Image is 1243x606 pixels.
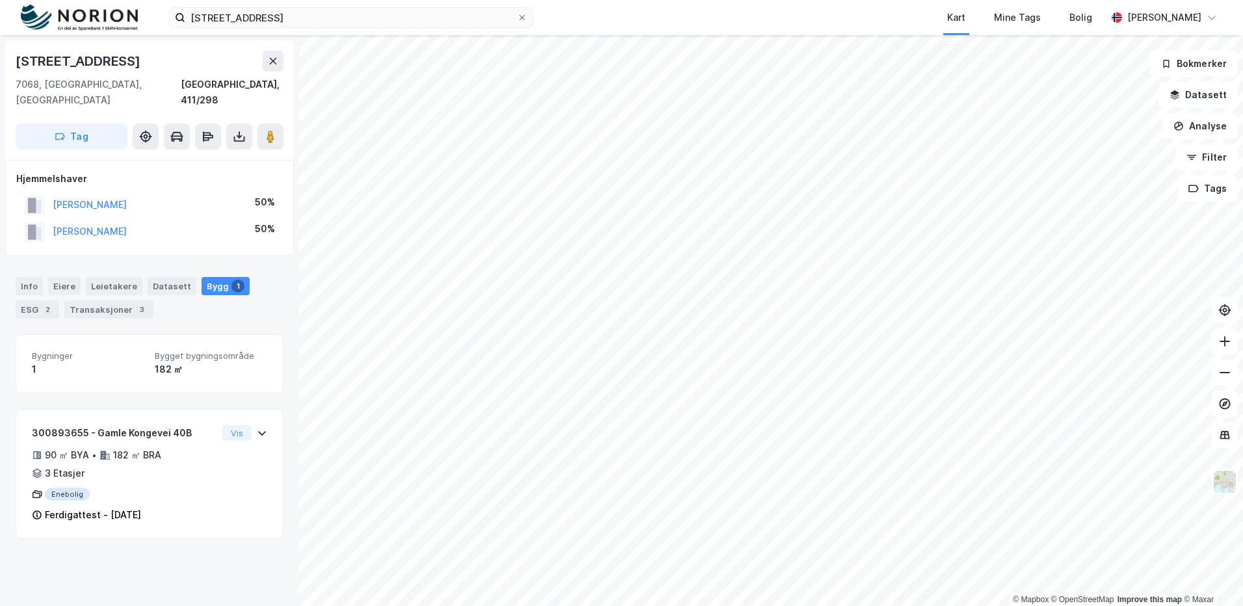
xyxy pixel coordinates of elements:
div: 1 [231,280,244,293]
div: 90 ㎡ BYA [45,447,89,463]
div: 3 Etasjer [45,466,85,481]
div: Kontrollprogram for chat [1178,544,1243,606]
div: Datasett [148,277,196,295]
div: 182 ㎡ [155,362,267,377]
span: Bygninger [32,350,144,362]
div: 7068, [GEOGRAPHIC_DATA], [GEOGRAPHIC_DATA] [16,77,181,108]
button: Vis [222,425,252,441]
button: Datasett [1158,82,1238,108]
div: 3 [135,303,148,316]
div: Bolig [1069,10,1092,25]
button: Bokmerker [1150,51,1238,77]
div: 300893655 - Gamle Kongevei 40B [32,425,217,441]
div: ESG [16,300,59,319]
button: Analyse [1162,113,1238,139]
img: norion-logo.80e7a08dc31c2e691866.png [21,5,138,31]
div: Mine Tags [994,10,1041,25]
div: Transaksjoner [64,300,153,319]
div: [PERSON_NAME] [1127,10,1201,25]
div: Hjemmelshaver [16,171,283,187]
div: Kart [947,10,965,25]
div: Eiere [48,277,81,295]
div: 182 ㎡ BRA [113,447,161,463]
div: Bygg [202,277,250,295]
iframe: Chat Widget [1178,544,1243,606]
span: Bygget bygningsområde [155,350,267,362]
div: Leietakere [86,277,142,295]
div: Info [16,277,43,295]
a: Mapbox [1013,595,1049,604]
div: 50% [255,194,275,210]
div: [STREET_ADDRESS] [16,51,143,72]
input: Søk på adresse, matrikkel, gårdeiere, leietakere eller personer [185,8,517,27]
div: • [92,450,97,460]
div: 1 [32,362,144,377]
div: 50% [255,221,275,237]
a: Improve this map [1118,595,1182,604]
button: Tags [1177,176,1238,202]
img: Z [1212,469,1237,494]
button: Filter [1175,144,1238,170]
button: Tag [16,124,127,150]
div: 2 [41,303,54,316]
a: OpenStreetMap [1051,595,1114,604]
div: [GEOGRAPHIC_DATA], 411/298 [181,77,283,108]
div: Ferdigattest - [DATE] [45,507,141,523]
